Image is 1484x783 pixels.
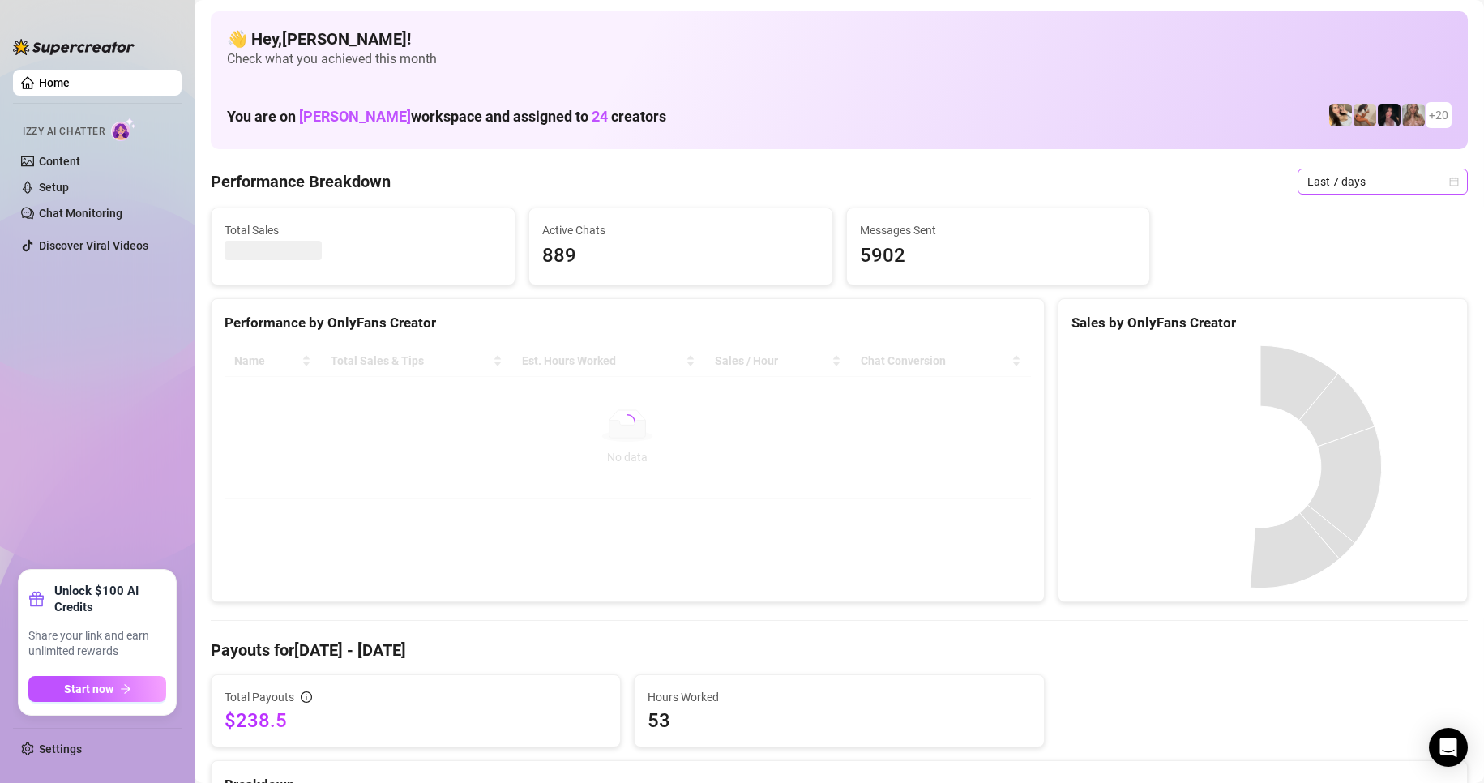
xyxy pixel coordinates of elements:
img: AI Chatter [111,118,136,141]
span: $238.5 [225,708,607,734]
strong: Unlock $100 AI Credits [54,583,166,615]
span: 24 [592,108,608,125]
img: logo-BBDzfeDw.svg [13,39,135,55]
span: [PERSON_NAME] [299,108,411,125]
a: Settings [39,742,82,755]
a: Home [39,76,70,89]
span: 53 [648,708,1030,734]
span: gift [28,591,45,607]
div: Performance by OnlyFans Creator [225,312,1031,334]
span: Total Sales [225,221,502,239]
span: Last 7 days [1307,169,1458,194]
a: Setup [39,181,69,194]
h4: Payouts for [DATE] - [DATE] [211,639,1468,661]
img: Baby (@babyyyybellaa) [1378,104,1401,126]
span: info-circle [301,691,312,703]
span: Share your link and earn unlimited rewards [28,628,166,660]
span: loading [619,414,635,430]
span: arrow-right [120,683,131,695]
a: Content [39,155,80,168]
span: + 20 [1429,106,1448,124]
span: Izzy AI Chatter [23,124,105,139]
button: Start nowarrow-right [28,676,166,702]
h4: Performance Breakdown [211,170,391,193]
span: Start now [64,682,113,695]
span: 5902 [860,241,1137,272]
div: Sales by OnlyFans Creator [1071,312,1454,334]
span: Total Payouts [225,688,294,706]
a: Discover Viral Videos [39,239,148,252]
a: Chat Monitoring [39,207,122,220]
span: Hours Worked [648,688,1030,706]
span: 889 [542,241,819,272]
span: Messages Sent [860,221,1137,239]
div: Open Intercom Messenger [1429,728,1468,767]
span: Active Chats [542,221,819,239]
h4: 👋 Hey, [PERSON_NAME] ! [227,28,1452,50]
h1: You are on workspace and assigned to creators [227,108,666,126]
span: calendar [1449,177,1459,186]
span: Check what you achieved this month [227,50,1452,68]
img: Kenzie (@dmaxkenz) [1402,104,1425,126]
img: Kayla (@kaylathaylababy) [1354,104,1376,126]
img: Avry (@avryjennerfree) [1329,104,1352,126]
